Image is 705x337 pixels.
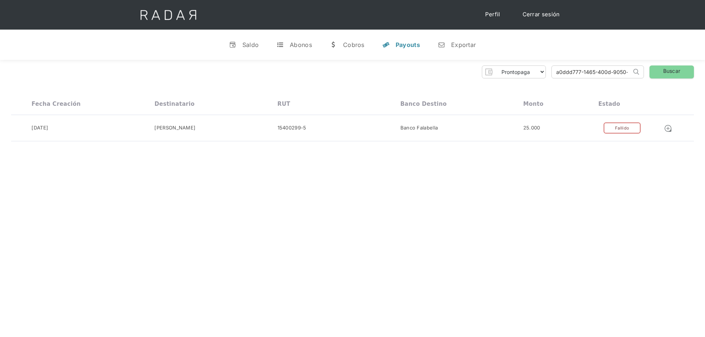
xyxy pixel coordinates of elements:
div: Payouts [396,41,420,48]
div: Destinatario [154,101,194,107]
div: y [382,41,390,48]
div: w [330,41,337,48]
div: t [276,41,284,48]
div: Cobros [343,41,365,48]
input: Busca por ID [552,66,631,78]
div: Abonos [290,41,312,48]
div: v [229,41,236,48]
div: [DATE] [31,124,48,132]
div: 15400299-5 [278,124,306,132]
div: Fecha creación [31,101,81,107]
div: Estado [598,101,620,107]
div: n [438,41,445,48]
a: Cerrar sesión [515,7,567,22]
div: Fallido [604,122,641,134]
img: Detalle [664,124,672,132]
div: Banco destino [400,101,447,107]
div: Banco Falabella [400,124,438,132]
div: 25.000 [523,124,540,132]
div: Monto [523,101,544,107]
form: Form [482,65,546,78]
div: Exportar [451,41,476,48]
a: Perfil [478,7,508,22]
div: [PERSON_NAME] [154,124,195,132]
div: RUT [278,101,291,107]
div: Saldo [242,41,259,48]
a: Buscar [649,65,694,78]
